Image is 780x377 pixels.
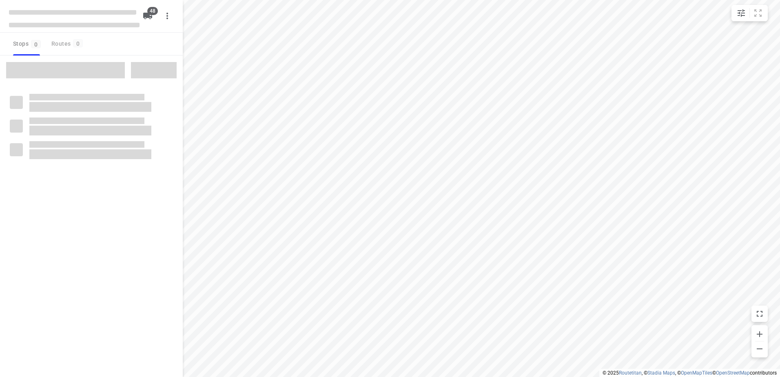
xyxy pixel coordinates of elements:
[716,370,750,376] a: OpenStreetMap
[647,370,675,376] a: Stadia Maps
[733,5,749,21] button: Map settings
[731,5,768,21] div: small contained button group
[681,370,712,376] a: OpenMapTiles
[603,370,777,376] li: © 2025 , © , © © contributors
[619,370,642,376] a: Routetitan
